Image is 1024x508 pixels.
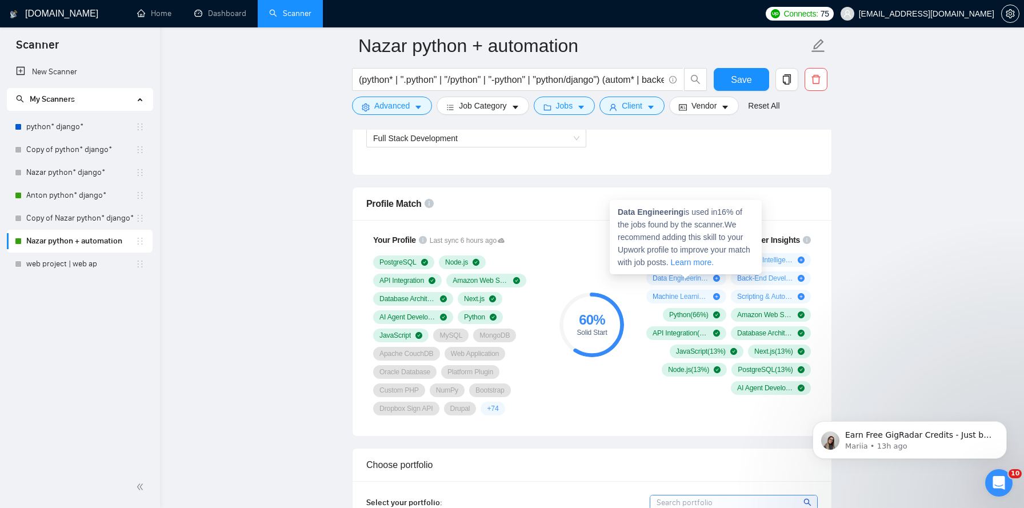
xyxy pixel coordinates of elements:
span: plus-circle [798,275,805,282]
span: Amazon Web Services [453,276,509,285]
span: plus-circle [713,293,720,300]
span: user [609,103,617,111]
button: setting [1001,5,1019,23]
a: web project | web ap [26,253,135,275]
strong: Data Engineering [618,207,683,217]
span: bars [446,103,454,111]
span: NumPy [436,386,458,395]
span: API Integration ( 16 %) [653,329,709,338]
span: edit [811,38,826,53]
span: API Integration [379,276,424,285]
iframe: Intercom notifications message [795,397,1024,477]
span: Job Category [459,99,506,112]
div: 60 % [559,313,624,327]
button: Save [714,68,769,91]
span: PostgreSQL ( 13 %) [738,365,793,374]
span: Scripting & Automation ( 13 %) [737,292,793,301]
span: check-circle [798,385,805,391]
li: Nazar python + automation [7,230,153,253]
span: idcard [679,103,687,111]
span: My Scanners [30,94,75,104]
a: searchScanner [269,9,311,18]
span: info-circle [419,236,427,244]
span: Database Architecture [379,294,435,303]
span: + 74 [487,404,498,413]
div: Solid Start [559,329,624,336]
span: Data Engineering ( 16 %) [653,274,709,283]
span: check-circle [798,311,805,318]
span: check-circle [730,348,737,355]
span: Vendor [691,99,717,112]
button: delete [805,68,827,91]
span: check-circle [489,295,496,302]
li: Anton python* django* [7,184,153,207]
span: caret-down [647,103,655,111]
span: double-left [136,481,147,493]
a: homeHome [137,9,171,18]
span: Python ( 66 %) [669,310,709,319]
span: check-circle [513,277,520,284]
span: info-circle [425,199,434,208]
a: Copy of Nazar python* django* [26,207,135,230]
span: holder [135,237,145,246]
span: Advanced [374,99,410,112]
span: Jobs [556,99,573,112]
span: caret-down [577,103,585,111]
li: New Scanner [7,61,153,83]
span: MySQL [439,331,462,340]
span: holder [135,145,145,154]
span: 10 [1009,469,1022,478]
span: check-circle [714,366,721,373]
button: settingAdvancedcaret-down [352,97,432,115]
span: Machine Learning ( 13 %) [653,292,709,301]
span: My Scanners [16,94,75,104]
a: Copy of python* django* [26,138,135,161]
span: Web Application [451,349,499,358]
span: check-circle [798,330,805,337]
span: Artificial Intelligence ( 16 %) [737,255,793,265]
span: plus-circle [798,293,805,300]
span: Next.js ( 13 %) [754,347,793,356]
a: Nazar python + automation [26,230,135,253]
img: logo [10,5,18,23]
span: delete [805,74,827,85]
span: check-circle [473,259,479,266]
a: dashboardDashboard [194,9,246,18]
span: check-circle [440,314,447,321]
span: check-circle [490,314,497,321]
span: 75 [821,7,829,20]
span: search [16,95,24,103]
span: check-circle [713,311,720,318]
span: caret-down [721,103,729,111]
img: upwork-logo.png [771,9,780,18]
a: python* django* [26,115,135,138]
span: Python [464,313,485,322]
span: Node.js [445,258,468,267]
a: setting [1001,9,1019,18]
span: Scanner Insights [738,236,800,244]
span: Oracle Database [379,367,430,377]
span: holder [135,191,145,200]
span: copy [776,74,798,85]
span: setting [362,103,370,111]
span: PostgreSQL [379,258,417,267]
button: userClientcaret-down [599,97,665,115]
li: web project | web ap [7,253,153,275]
span: Dropbox Sign API [379,404,433,413]
span: Your Profile [373,235,416,245]
span: Select your portfolio: [366,498,442,507]
span: Custom PHP [379,386,419,395]
span: check-circle [429,277,435,284]
span: Bootstrap [475,386,505,395]
span: holder [135,122,145,131]
span: Node.js ( 13 %) [668,365,709,374]
span: Scanner [7,37,68,61]
button: search [684,68,707,91]
span: search [685,74,706,85]
span: Save [731,73,751,87]
span: plus-circle [798,257,805,263]
li: Copy of Nazar python* django* [7,207,153,230]
span: Drupal [450,404,470,413]
span: AI Agent Development [379,313,435,322]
